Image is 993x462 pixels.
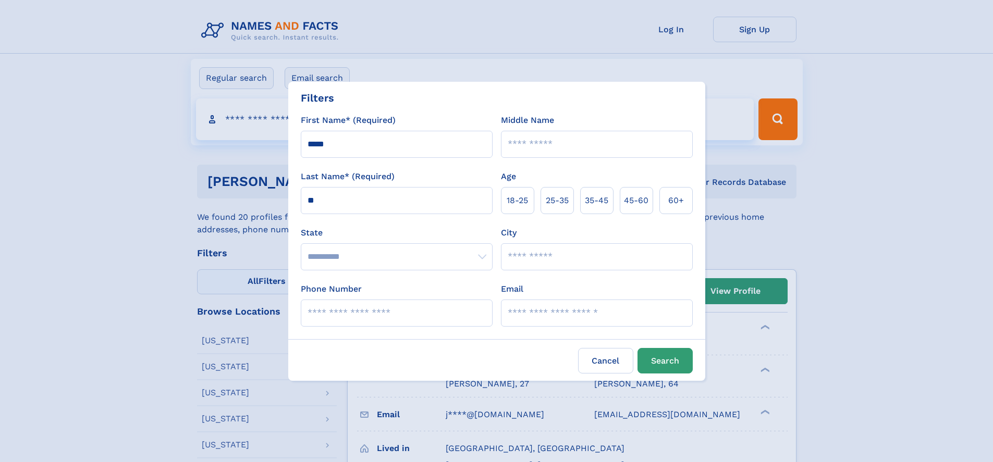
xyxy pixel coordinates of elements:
div: Filters [301,90,334,106]
label: Email [501,283,523,295]
label: Phone Number [301,283,362,295]
label: Middle Name [501,114,554,127]
label: State [301,227,493,239]
label: Cancel [578,348,633,373]
span: 18‑25 [507,194,528,207]
span: 35‑45 [585,194,608,207]
span: 60+ [668,194,684,207]
span: 25‑35 [546,194,569,207]
span: 45‑60 [624,194,648,207]
button: Search [638,348,693,373]
label: First Name* (Required) [301,114,396,127]
label: Age [501,170,516,183]
label: City [501,227,517,239]
label: Last Name* (Required) [301,170,395,183]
